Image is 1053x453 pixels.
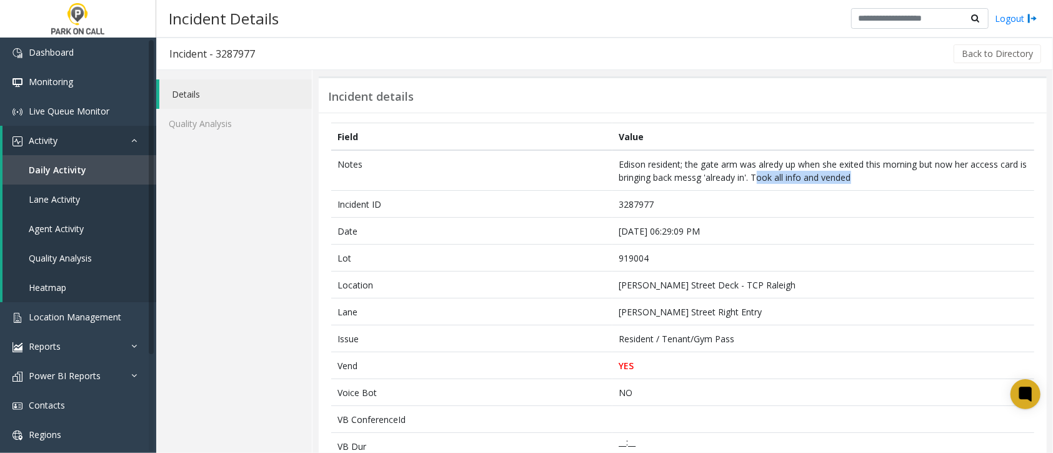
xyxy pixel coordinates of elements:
[2,214,156,243] a: Agent Activity
[2,273,156,302] a: Heatmap
[612,245,1034,272] td: 919004
[12,78,22,88] img: 'icon'
[331,191,612,218] td: Incident ID
[612,298,1034,325] td: [PERSON_NAME] Street Right Entry
[12,401,22,411] img: 'icon'
[29,252,92,264] span: Quality Analysis
[954,44,1041,63] button: Back to Directory
[2,185,156,214] a: Lane Activity
[159,79,312,109] a: Details
[12,107,22,117] img: 'icon'
[619,359,1028,372] p: YES
[29,429,61,440] span: Regions
[328,90,414,104] h3: Incident details
[619,386,1028,399] p: NO
[331,325,612,352] td: Issue
[12,372,22,382] img: 'icon'
[331,406,612,433] td: VB ConferenceId
[162,3,285,34] h3: Incident Details
[331,218,612,245] td: Date
[612,191,1034,218] td: 3287977
[612,325,1034,352] td: Resident / Tenant/Gym Pass
[331,379,612,406] td: Voice Bot
[995,12,1037,25] a: Logout
[331,352,612,379] td: Vend
[12,430,22,440] img: 'icon'
[156,109,312,138] a: Quality Analysis
[612,272,1034,298] td: [PERSON_NAME] Street Deck - TCP Raleigh
[331,245,612,272] td: Lot
[29,223,84,235] span: Agent Activity
[12,136,22,146] img: 'icon'
[331,150,612,191] td: Notes
[612,218,1034,245] td: [DATE] 06:29:09 PM
[29,340,61,352] span: Reports
[12,342,22,352] img: 'icon'
[612,150,1034,191] td: Edison resident; the gate arm was alredy up when she exited this morning but now her access card ...
[331,272,612,298] td: Location
[12,313,22,323] img: 'icon'
[331,123,612,151] th: Field
[29,311,121,323] span: Location Management
[12,48,22,58] img: 'icon'
[29,105,109,117] span: Live Queue Monitor
[29,399,65,411] span: Contacts
[29,135,57,146] span: Activity
[29,46,74,58] span: Dashboard
[612,123,1034,151] th: Value
[2,155,156,185] a: Daily Activity
[2,243,156,273] a: Quality Analysis
[29,164,86,176] span: Daily Activity
[29,76,73,88] span: Monitoring
[157,39,267,68] h3: Incident - 3287977
[29,193,80,205] span: Lane Activity
[2,126,156,155] a: Activity
[331,298,612,325] td: Lane
[29,282,66,293] span: Heatmap
[1027,12,1037,25] img: logout
[29,370,101,382] span: Power BI Reports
